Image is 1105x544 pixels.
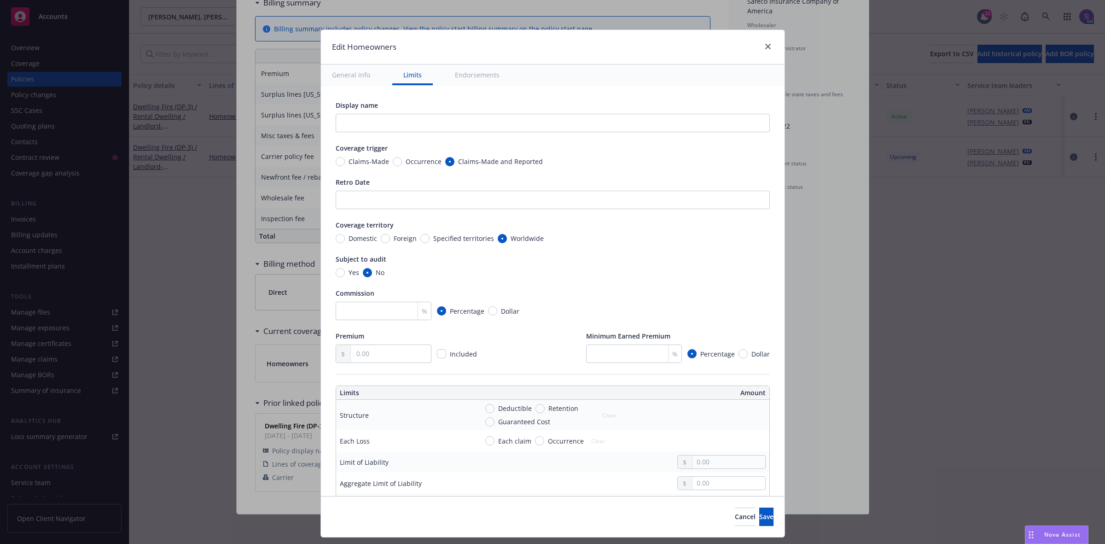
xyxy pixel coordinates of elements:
input: Occurrence [535,436,544,445]
th: Amount [557,386,769,400]
h1: Edit Homeowners [332,41,396,53]
input: No [363,268,372,277]
span: Occurrence [548,436,584,446]
span: Display name [336,101,378,110]
span: Dollar [501,306,519,316]
span: Deductible [498,404,532,413]
span: Domestic [349,234,377,243]
span: Premium [336,332,364,340]
input: Claims-Made [336,157,345,166]
span: Subject to audit [336,255,386,263]
span: Claims-Made [349,157,389,166]
div: Each Loss [340,436,370,446]
input: Guaranteed Cost [485,417,494,427]
span: Coverage territory [336,221,394,229]
span: % [422,306,427,316]
div: Aggregate Limit of Liability [340,479,422,488]
input: Deductible [485,404,494,413]
input: Specified territories [420,234,430,243]
input: Percentage [687,349,697,358]
input: 0.00 [351,345,430,363]
input: 0.00 [692,456,765,468]
th: Limits [336,386,509,400]
span: Nova Assist [1044,531,1081,538]
span: Coverage trigger [336,144,388,152]
input: Domestic [336,234,345,243]
input: Retention [535,404,545,413]
input: Yes [336,268,345,277]
button: Nova Assist [1025,526,1088,544]
input: Dollar [488,306,497,316]
span: Specified territories [433,234,494,243]
span: Occurrence [406,157,442,166]
button: Limits [392,64,433,85]
span: % [672,349,678,359]
input: Occurrence [393,157,402,166]
div: Structure [340,410,369,420]
button: Endorsements [444,64,511,85]
div: Limit of Liability [340,457,389,467]
span: Guaranteed Cost [498,417,550,427]
span: No [376,268,384,277]
span: Foreign [394,234,417,243]
input: Percentage [437,306,446,316]
input: Claims-Made and Reported [445,157,454,166]
button: General info [321,64,381,85]
input: Each claim [485,436,494,445]
span: Claims-Made and Reported [458,157,543,166]
span: Yes [349,268,359,277]
span: Included [450,350,477,358]
span: Minimum Earned Premium [586,332,670,340]
span: Worldwide [511,234,544,243]
div: Drag to move [1025,526,1037,544]
span: Commission [336,289,374,298]
input: Foreign [381,234,390,243]
input: 0.00 [692,477,765,490]
span: Each claim [498,436,531,446]
input: Worldwide [498,234,507,243]
span: Retention [548,404,578,413]
span: Percentage [450,306,484,316]
span: Percentage [700,349,735,359]
span: Retro Date [336,178,370,187]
